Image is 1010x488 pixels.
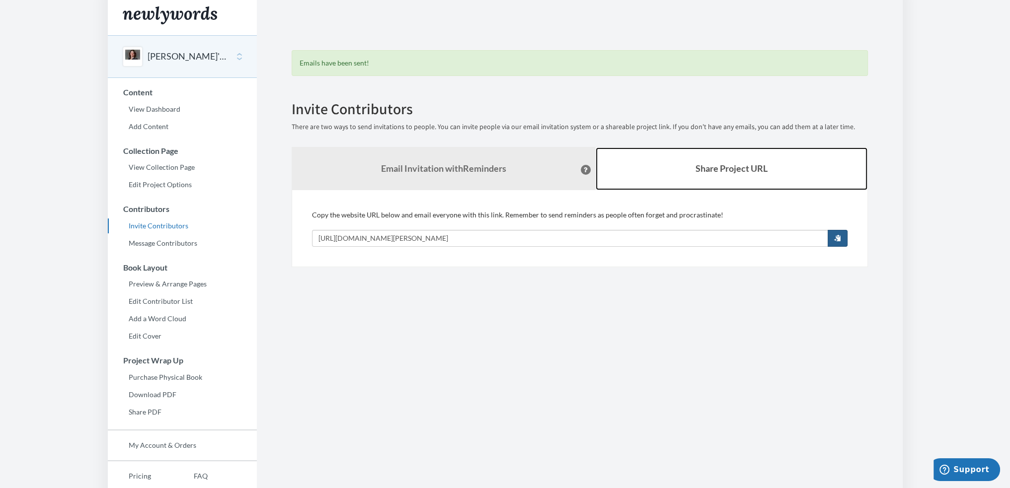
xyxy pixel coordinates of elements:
[108,102,257,117] a: View Dashboard
[108,88,257,97] h3: Content
[108,277,257,291] a: Preview & Arrange Pages
[108,387,257,402] a: Download PDF
[108,236,257,251] a: Message Contributors
[123,6,217,24] img: Newlywords logo
[108,438,257,453] a: My Account & Orders
[292,101,868,117] h2: Invite Contributors
[108,119,257,134] a: Add Content
[108,356,257,365] h3: Project Wrap Up
[108,405,257,419] a: Share PDF
[381,163,506,174] strong: Email Invitation with Reminders
[108,370,257,385] a: Purchase Physical Book
[933,458,1000,483] iframe: Opens a widget where you can chat to one of our agents
[108,311,257,326] a: Add a Word Cloud
[292,122,868,132] p: There are two ways to send invitations to people. You can invite people via our email invitation ...
[108,329,257,344] a: Edit Cover
[108,469,173,484] a: Pricing
[108,177,257,192] a: Edit Project Options
[108,146,257,155] h3: Collection Page
[173,469,208,484] a: FAQ
[108,263,257,272] h3: Book Layout
[108,218,257,233] a: Invite Contributors
[292,50,868,76] div: Emails have been sent!
[108,160,257,175] a: View Collection Page
[312,210,848,247] div: Copy the website URL below and email everyone with this link. Remember to send reminders as peopl...
[696,163,768,174] b: Share Project URL
[108,205,257,213] h3: Contributors
[148,50,228,63] button: [PERSON_NAME]'s Retirement
[108,294,257,309] a: Edit Contributor List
